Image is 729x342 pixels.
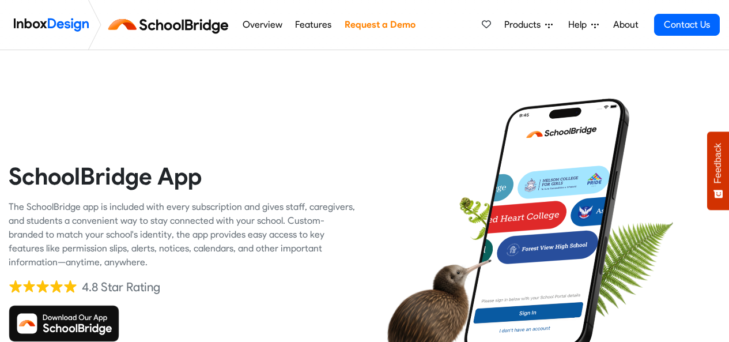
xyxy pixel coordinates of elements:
[707,131,729,210] button: Feedback - Show survey
[106,11,236,39] img: schoolbridge logo
[564,13,603,36] a: Help
[341,13,418,36] a: Request a Demo
[500,13,557,36] a: Products
[568,18,591,32] span: Help
[292,13,335,36] a: Features
[9,200,356,269] div: The SchoolBridge app is included with every subscription and gives staff, caregivers, and student...
[9,161,356,191] heading: SchoolBridge App
[239,13,285,36] a: Overview
[610,13,641,36] a: About
[504,18,545,32] span: Products
[713,143,723,183] span: Feedback
[9,305,119,342] img: Download SchoolBridge App
[82,279,160,296] div: 4.8 Star Rating
[654,14,720,36] a: Contact Us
